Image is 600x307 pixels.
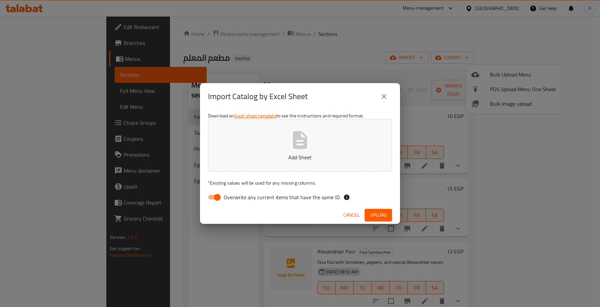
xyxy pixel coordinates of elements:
[343,211,359,219] span: Cancel
[370,211,387,219] span: Upload
[208,119,392,172] button: Add Sheet
[343,194,350,201] svg: If the overwrite option isn't selected, then the items that match an existing ID will be ignored ...
[365,209,392,221] button: Upload
[208,91,308,102] h2: Import Catalog by Excel Sheet
[208,180,392,186] p: Existing values will be used for any missing columns.
[376,88,392,104] button: close
[200,110,400,206] div: Download an to see the instructions and required format.
[341,209,362,221] button: Cancel
[234,111,276,120] a: Excel sheet template
[224,193,341,201] span: Overwrite any current items that have the same ID.
[218,153,382,161] p: Add Sheet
